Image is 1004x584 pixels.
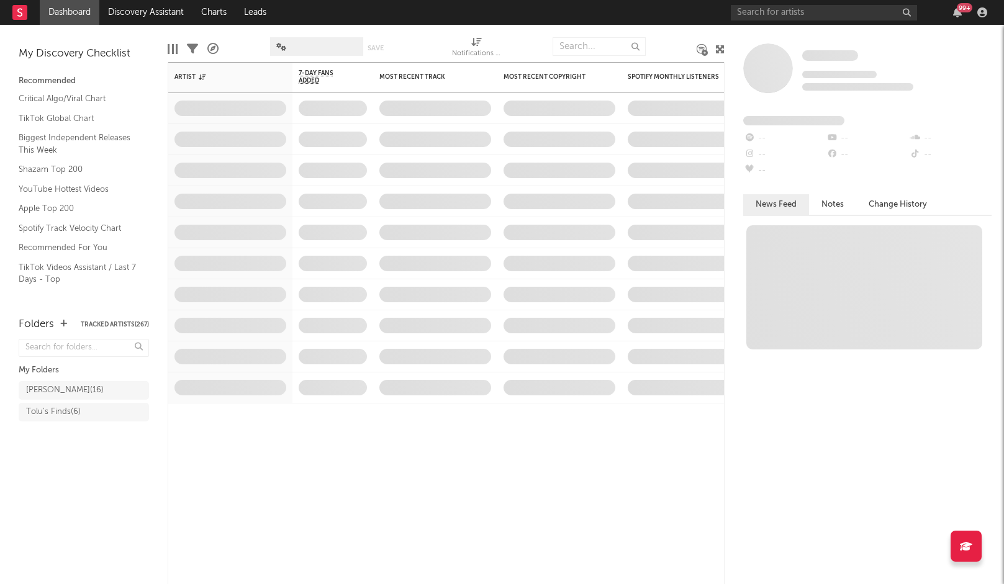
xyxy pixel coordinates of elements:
div: Edit Columns [168,31,178,67]
span: 0 fans last week [802,83,913,91]
div: -- [909,146,992,163]
input: Search for artists [731,5,917,20]
div: A&R Pipeline [207,31,219,67]
a: Some Artist [802,50,858,62]
input: Search for folders... [19,339,149,357]
button: Save [368,45,384,52]
div: -- [743,130,826,146]
a: Critical Algo/Viral Chart [19,92,137,106]
span: Some Artist [802,50,858,61]
a: [PERSON_NAME](16) [19,381,149,400]
a: Apple Top 200 [19,202,137,215]
div: Folders [19,317,54,332]
a: YouTube Hottest Videos [19,182,137,196]
div: -- [909,130,992,146]
div: -- [826,130,908,146]
a: TikTok Videos Assistant / Last 7 Days - Top [19,261,137,286]
a: Biggest Independent Releases This Week [19,131,137,156]
button: News Feed [743,194,809,215]
div: Artist [174,73,268,81]
div: -- [743,163,826,179]
div: Most Recent Copyright [504,73,597,81]
button: 99+ [953,7,962,17]
div: [PERSON_NAME] ( 16 ) [26,383,104,398]
button: Notes [809,194,856,215]
div: Filters [187,31,198,67]
span: Tracking Since: [DATE] [802,71,877,78]
div: -- [743,146,826,163]
a: Tolu's Finds(6) [19,403,149,421]
a: TikTok Sounds Assistant / [DATE] Fastest Risers [19,292,137,318]
div: Notifications (Artist) [452,31,502,67]
button: Change History [856,194,939,215]
input: Search... [553,37,646,56]
button: Tracked Artists(267) [81,321,149,328]
span: Fans Added by Platform [743,116,844,125]
div: 99 + [957,3,972,12]
div: Notifications (Artist) [452,47,502,61]
div: My Folders [19,363,149,378]
a: TikTok Global Chart [19,112,137,125]
div: Recommended [19,74,149,89]
div: Most Recent Track [379,73,473,81]
span: 7-Day Fans Added [299,70,348,84]
a: Shazam Top 200 [19,163,137,176]
div: Spotify Monthly Listeners [628,73,721,81]
a: Spotify Track Velocity Chart [19,222,137,235]
div: Tolu's Finds ( 6 ) [26,405,81,420]
div: My Discovery Checklist [19,47,149,61]
div: -- [826,146,908,163]
a: Recommended For You [19,241,137,254]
